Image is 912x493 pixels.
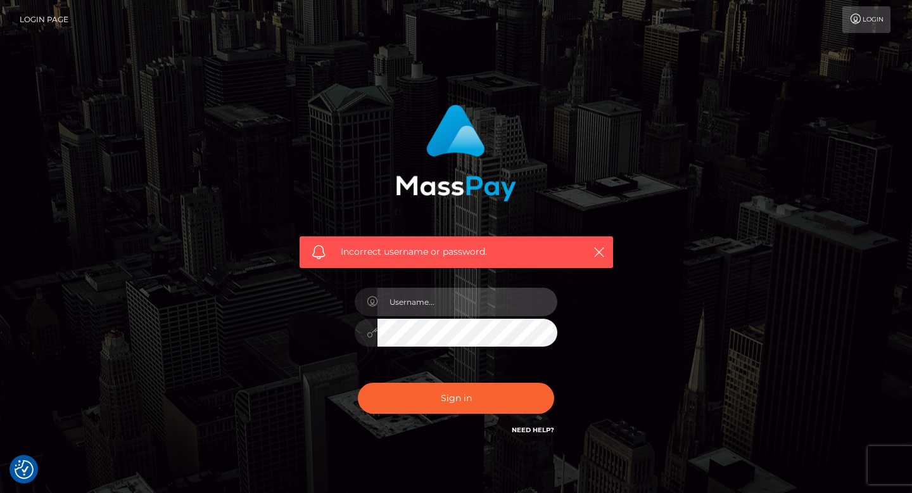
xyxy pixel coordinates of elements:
a: Need Help? [512,426,554,434]
span: Incorrect username or password. [341,245,572,259]
img: MassPay Login [396,105,516,202]
a: Login Page [20,6,68,33]
button: Consent Preferences [15,460,34,479]
a: Login [842,6,890,33]
input: Username... [377,288,557,316]
img: Revisit consent button [15,460,34,479]
button: Sign in [358,383,554,414]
